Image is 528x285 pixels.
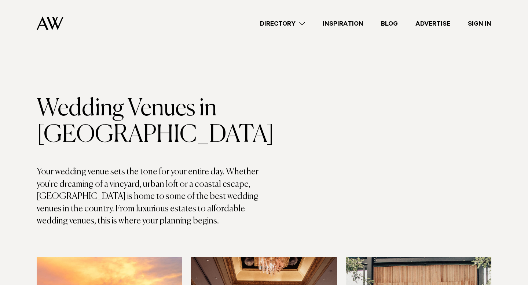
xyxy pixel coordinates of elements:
[407,19,459,29] a: Advertise
[372,19,407,29] a: Blog
[459,19,500,29] a: Sign In
[314,19,372,29] a: Inspiration
[37,166,264,227] p: Your wedding venue sets the tone for your entire day. Whether you're dreaming of a vineyard, urba...
[251,19,314,29] a: Directory
[37,96,264,148] h1: Wedding Venues in [GEOGRAPHIC_DATA]
[37,16,63,30] img: Auckland Weddings Logo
